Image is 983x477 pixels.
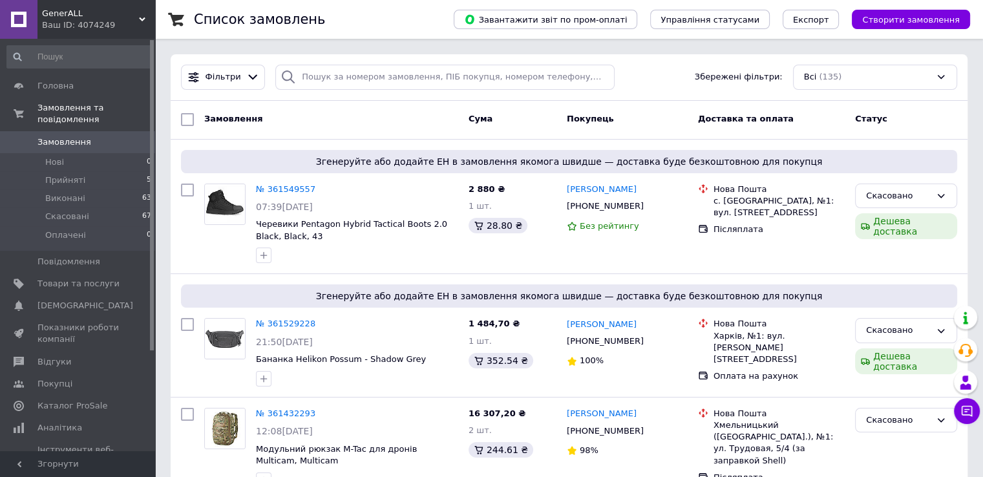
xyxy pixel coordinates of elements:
[793,15,829,25] span: Експорт
[186,155,952,168] span: Згенеруйте або додайте ЕН в замовлення якомога швидше — доставка буде безкоштовною для покупця
[469,218,527,233] div: 28.80 ₴
[37,136,91,148] span: Замовлення
[839,14,970,24] a: Створити замовлення
[469,184,505,194] span: 2 880 ₴
[204,408,246,449] a: Фото товару
[855,114,887,123] span: Статус
[713,330,845,366] div: Харків, №1: вул. [PERSON_NAME][STREET_ADDRESS]
[37,322,120,345] span: Показники роботи компанії
[567,114,614,123] span: Покупець
[580,445,598,455] span: 98%
[695,71,783,83] span: Збережені фільтри:
[256,337,313,347] span: 21:50[DATE]
[45,175,85,186] span: Прийняті
[256,444,417,466] a: Модульний рюкзак M-Tac для дронів Multicam, Multicam
[256,202,313,212] span: 07:39[DATE]
[713,408,845,419] div: Нова Пошта
[567,319,637,331] a: [PERSON_NAME]
[37,278,120,290] span: Товари та послуги
[42,8,139,19] span: GenerALL
[45,193,85,204] span: Виконані
[564,198,646,215] div: [PHONE_NUMBER]
[469,353,533,368] div: 352.54 ₴
[469,114,492,123] span: Cума
[713,224,845,235] div: Післяплата
[567,184,637,196] a: [PERSON_NAME]
[147,156,151,168] span: 0
[45,211,89,222] span: Скасовані
[42,19,155,31] div: Ваш ID: 4074249
[713,195,845,218] div: с. [GEOGRAPHIC_DATA], №1: вул. [STREET_ADDRESS]
[205,408,245,449] img: Фото товару
[205,319,245,359] img: Фото товару
[37,300,133,312] span: [DEMOGRAPHIC_DATA]
[855,348,957,374] div: Дешева доставка
[713,318,845,330] div: Нова Пошта
[147,229,151,241] span: 0
[469,408,525,418] span: 16 307,20 ₴
[469,336,492,346] span: 1 шт.
[564,423,646,440] div: [PHONE_NUMBER]
[469,319,520,328] span: 1 484,70 ₴
[567,408,637,420] a: [PERSON_NAME]
[783,10,840,29] button: Експорт
[204,318,246,359] a: Фото товару
[37,378,72,390] span: Покупці
[37,256,100,268] span: Повідомлення
[852,10,970,29] button: Створити замовлення
[862,15,960,25] span: Створити замовлення
[256,184,315,194] a: № 361549557
[256,319,315,328] a: № 361529228
[45,229,86,241] span: Оплачені
[866,324,931,337] div: Скасовано
[37,102,155,125] span: Замовлення та повідомлення
[37,80,74,92] span: Головна
[37,422,82,434] span: Аналітика
[819,72,841,81] span: (135)
[256,408,315,418] a: № 361432293
[954,398,980,424] button: Чат з покупцем
[804,71,817,83] span: Всі
[580,221,639,231] span: Без рейтингу
[45,156,64,168] span: Нові
[454,10,637,29] button: Завантажити звіт по пром-оплаті
[6,45,153,69] input: Пошук
[37,356,71,368] span: Відгуки
[142,211,151,222] span: 67
[661,15,759,25] span: Управління статусами
[204,184,246,225] a: Фото товару
[713,370,845,382] div: Оплата на рахунок
[206,71,241,83] span: Фільтри
[256,219,447,241] a: Черевики Pentagon Hybrid Tactical Boots 2.0 Black, Black, 43
[713,419,845,467] div: Хмельницький ([GEOGRAPHIC_DATA].), №1: ул. Трудовая, 5/4 (за заправкой Shell)
[564,333,646,350] div: [PHONE_NUMBER]
[855,213,957,239] div: Дешева доставка
[713,184,845,195] div: Нова Пошта
[147,175,151,186] span: 5
[256,354,426,364] a: Бананка Helikon Possum - Shadow Grey
[469,425,492,435] span: 2 шт.
[469,442,533,458] div: 244.61 ₴
[37,400,107,412] span: Каталог ProSale
[580,355,604,365] span: 100%
[275,65,615,90] input: Пошук за номером замовлення, ПІБ покупця, номером телефону, Email, номером накладної
[256,426,313,436] span: 12:08[DATE]
[698,114,794,123] span: Доставка та оплата
[142,193,151,204] span: 63
[186,290,952,302] span: Згенеруйте або додайте ЕН в замовлення якомога швидше — доставка буде безкоштовною для покупця
[469,201,492,211] span: 1 шт.
[464,14,627,25] span: Завантажити звіт по пром-оплаті
[194,12,325,27] h1: Список замовлень
[37,444,120,467] span: Інструменти веб-майстра та SEO
[204,114,262,123] span: Замовлення
[866,414,931,427] div: Скасовано
[866,189,931,203] div: Скасовано
[205,184,245,224] img: Фото товару
[650,10,770,29] button: Управління статусами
